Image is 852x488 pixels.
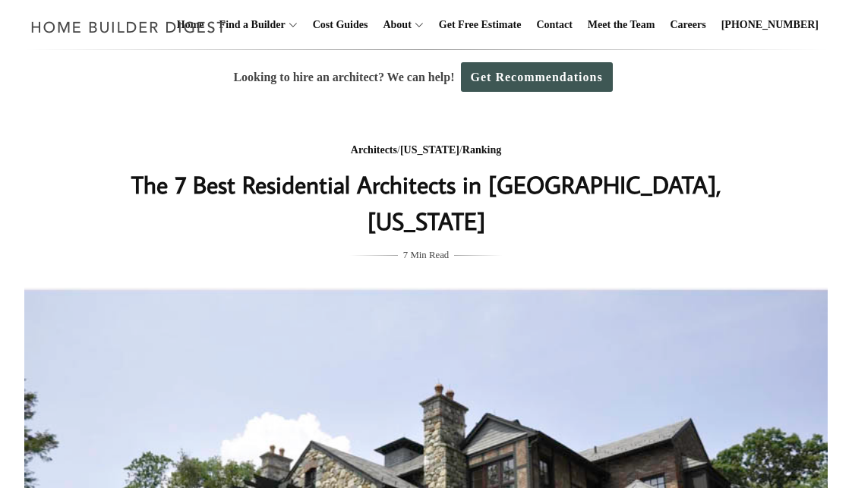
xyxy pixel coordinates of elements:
a: [US_STATE] [400,144,459,156]
a: [PHONE_NUMBER] [715,1,825,49]
a: Ranking [462,144,501,156]
h1: The 7 Best Residential Architects in [GEOGRAPHIC_DATA], [US_STATE] [123,166,729,239]
a: Get Free Estimate [433,1,528,49]
a: Architects [351,144,397,156]
div: / / [123,141,729,160]
a: Contact [530,1,578,49]
a: Meet the Team [582,1,661,49]
a: Careers [664,1,712,49]
img: Home Builder Digest [24,12,233,42]
a: Get Recommendations [461,62,613,92]
a: Cost Guides [307,1,374,49]
span: 7 Min Read [403,247,449,263]
a: Find a Builder [213,1,286,49]
a: About [377,1,411,49]
a: Home [171,1,210,49]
